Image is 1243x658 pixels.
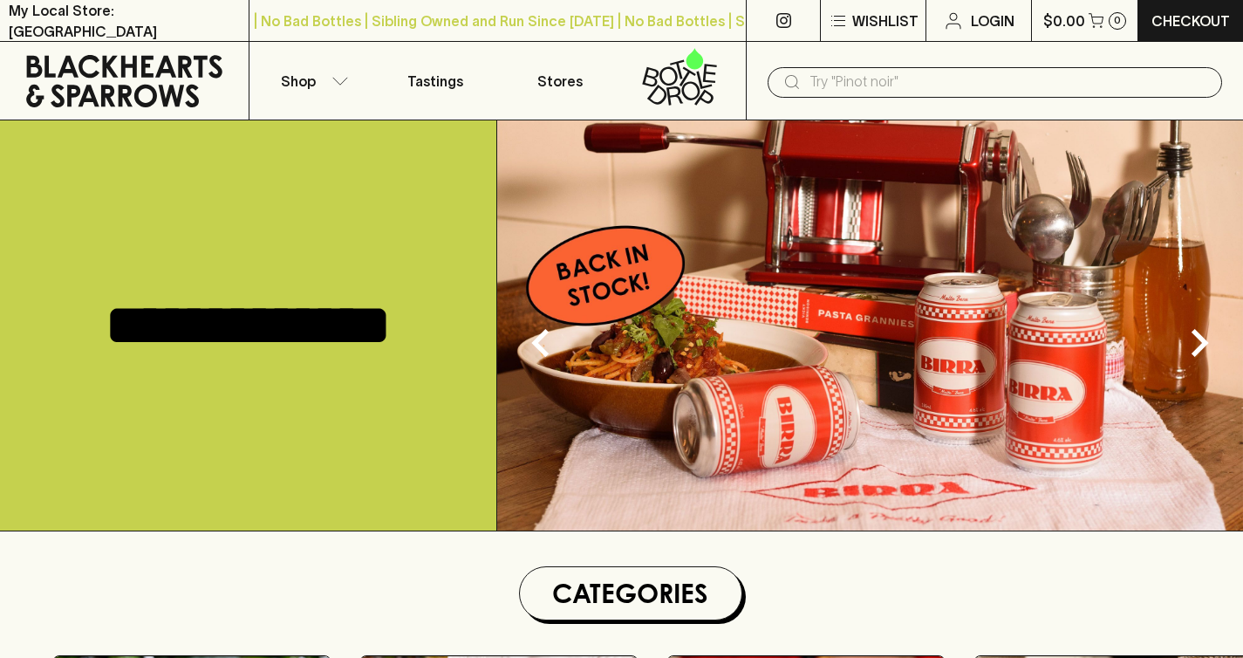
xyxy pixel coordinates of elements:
[498,42,622,120] a: Stores
[852,10,919,31] p: Wishlist
[527,574,734,613] h1: Categories
[281,71,316,92] p: Shop
[537,71,583,92] p: Stores
[373,42,497,120] a: Tastings
[497,120,1243,531] img: optimise
[1151,10,1230,31] p: Checkout
[249,42,373,120] button: Shop
[506,308,576,378] button: Previous
[809,68,1208,96] input: Try "Pinot noir"
[971,10,1014,31] p: Login
[1114,16,1121,25] p: 0
[1164,308,1234,378] button: Next
[407,71,463,92] p: Tastings
[1043,10,1085,31] p: $0.00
